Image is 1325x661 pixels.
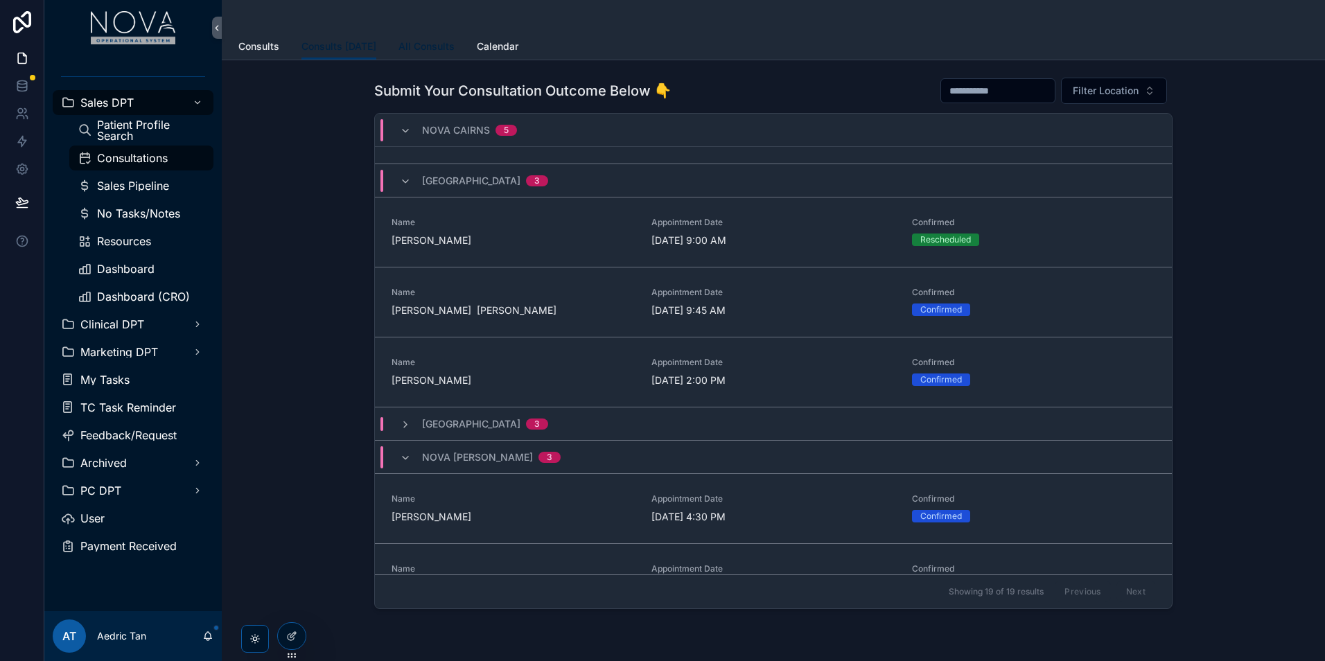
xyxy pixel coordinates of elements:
span: Confirmed [912,563,1155,574]
span: TC Task Reminder [80,402,176,413]
a: Sales DPT [53,90,213,115]
a: Clinical DPT [53,312,213,337]
span: Nova [PERSON_NAME] [422,450,533,464]
span: Appointment Date [651,287,895,298]
span: Consults [238,39,279,53]
span: Filter Location [1073,84,1139,98]
span: Sales Pipeline [97,180,169,191]
div: Confirmed [920,303,962,316]
div: 3 [534,418,540,430]
a: Name[PERSON_NAME] [PERSON_NAME]Appointment Date[DATE] 9:45 AMConfirmedConfirmed [375,267,1172,337]
div: 3 [547,452,552,463]
a: Name[PERSON_NAME]Appointment Date[DATE] 9:00 AMConfirmedRescheduled [375,197,1172,267]
a: My Tasks [53,367,213,392]
span: [GEOGRAPHIC_DATA] [422,417,520,431]
h1: Submit Your Consultation Outcome Below 👇 [374,81,672,100]
a: Name[PERSON_NAME]Appointment Date[DATE] 2:00 PMConfirmedConfirmed [375,337,1172,407]
span: Appointment Date [651,217,895,228]
span: Sales DPT [80,97,134,108]
a: TC Task Reminder [53,395,213,420]
span: Name [392,563,635,574]
span: [DATE] 9:00 AM [651,233,895,247]
a: Name[PERSON_NAME]Appointment Date[DATE] 4:30 PMConfirmedConfirmed [375,473,1172,543]
span: Confirmed [912,287,1155,298]
span: Payment Received [80,540,177,552]
a: Archived [53,450,213,475]
a: Payment Received [53,534,213,558]
span: PC DPT [80,485,121,496]
span: Nova Cairns [422,123,490,137]
span: Archived [80,457,127,468]
span: Consultations [97,152,168,164]
div: Confirmed [920,373,962,386]
a: No Tasks/Notes [69,201,213,226]
span: [PERSON_NAME] [392,510,635,524]
span: Name [392,217,635,228]
a: PC DPT [53,478,213,503]
span: Patient Profile Search [97,119,200,141]
span: Appointment Date [651,563,895,574]
div: Rescheduled [920,233,971,246]
a: Feedback/Request [53,423,213,448]
a: Sales Pipeline [69,173,213,198]
span: [DATE] 2:00 PM [651,373,895,387]
div: 5 [504,125,509,136]
a: Dashboard [69,256,213,281]
a: Patient Profile Search [69,118,213,143]
span: Consults [DATE] [301,39,376,53]
span: My Tasks [80,374,130,385]
a: All Consults [398,34,455,62]
button: Select Button [1061,78,1167,104]
span: Marketing DPT [80,346,158,358]
span: Name [392,287,635,298]
span: Feedback/Request [80,430,177,441]
a: Name[PERSON_NAME]Appointment Date[DATE] 7:00 PMConfirmedConfirmed [375,543,1172,613]
span: Dashboard [97,263,155,274]
span: Name [392,493,635,504]
span: [DATE] 4:30 PM [651,510,895,524]
a: Consults [DATE] [301,34,376,60]
span: [DATE] 9:45 AM [651,303,895,317]
span: Appointment Date [651,493,895,504]
span: Confirmed [912,357,1155,368]
span: [PERSON_NAME] [392,373,635,387]
span: Showing 19 of 19 results [949,586,1044,597]
div: Confirmed [920,510,962,522]
a: Calendar [477,34,518,62]
span: No Tasks/Notes [97,208,180,219]
span: Name [392,357,635,368]
a: Consults [238,34,279,62]
a: Marketing DPT [53,340,213,364]
a: Consultations [69,146,213,170]
a: Resources [69,229,213,254]
a: User [53,506,213,531]
span: Calendar [477,39,518,53]
p: Aedric Tan [97,629,146,643]
span: Clinical DPT [80,319,144,330]
span: Confirmed [912,493,1155,504]
a: Dashboard (CRO) [69,284,213,309]
span: Appointment Date [651,357,895,368]
img: App logo [91,11,176,44]
span: [PERSON_NAME] [392,233,635,247]
span: Resources [97,236,151,247]
span: AT [62,628,76,644]
span: [GEOGRAPHIC_DATA] [422,174,520,188]
div: 3 [534,175,540,186]
span: User [80,513,105,524]
span: All Consults [398,39,455,53]
div: scrollable content [44,55,222,576]
span: [PERSON_NAME] [PERSON_NAME] [392,303,635,317]
span: Dashboard (CRO) [97,291,190,302]
span: Confirmed [912,217,1155,228]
